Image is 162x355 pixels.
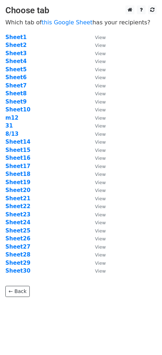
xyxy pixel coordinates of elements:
a: Sheet24 [5,219,30,226]
small: View [95,172,106,177]
a: ← Back [5,286,30,297]
a: View [88,203,106,210]
small: View [95,260,106,266]
small: View [95,212,106,217]
small: View [95,131,106,137]
a: View [88,147,106,153]
a: Sheet22 [5,203,30,210]
small: View [95,91,106,96]
a: Sheet6 [5,74,27,81]
a: View [88,155,106,161]
small: View [95,139,106,145]
a: View [88,123,106,129]
a: View [88,219,106,226]
a: View [88,74,106,81]
small: View [95,220,106,225]
a: Sheet30 [5,268,30,274]
small: View [95,67,106,72]
a: Sheet17 [5,163,30,169]
a: View [88,50,106,57]
a: View [88,244,106,250]
a: View [88,235,106,242]
small: View [95,204,106,209]
small: View [95,148,106,153]
strong: Sheet23 [5,211,30,218]
strong: Sheet21 [5,195,30,202]
a: View [88,195,106,202]
a: Sheet3 [5,50,27,57]
small: View [95,228,106,234]
a: Sheet2 [5,42,27,48]
a: Sheet16 [5,155,30,161]
small: View [95,155,106,161]
a: View [88,115,106,121]
small: View [95,107,106,112]
a: Sheet9 [5,99,27,105]
a: Sheet19 [5,179,30,186]
a: Sheet15 [5,147,30,153]
a: View [88,106,106,113]
a: View [88,58,106,64]
a: Sheet27 [5,244,30,250]
a: View [88,211,106,218]
a: View [88,227,106,234]
a: Sheet29 [5,260,30,266]
small: View [95,244,106,250]
small: View [95,188,106,193]
a: View [88,42,106,48]
small: View [95,59,106,64]
small: View [95,236,106,241]
strong: Sheet7 [5,82,27,89]
a: View [88,34,106,40]
small: View [95,99,106,105]
small: View [95,75,106,80]
small: View [95,180,106,185]
small: View [95,51,106,56]
a: Sheet14 [5,139,30,145]
small: View [95,164,106,169]
p: Which tab of has your recipients? [5,19,157,26]
a: View [88,139,106,145]
small: View [95,35,106,40]
a: View [88,187,106,193]
a: Sheet1 [5,34,27,40]
a: Sheet18 [5,171,30,177]
a: Sheet20 [5,187,30,193]
a: View [88,66,106,73]
small: View [95,252,106,258]
a: View [88,90,106,97]
a: View [88,251,106,258]
a: 31 [5,123,13,129]
a: Sheet8 [5,90,27,97]
a: View [88,268,106,274]
strong: Sheet5 [5,66,27,73]
a: Sheet25 [5,227,30,234]
a: Sheet26 [5,235,30,242]
a: View [88,82,106,89]
a: 8/13 [5,131,19,137]
small: View [95,196,106,201]
a: Sheet10 [5,106,30,113]
a: View [88,163,106,169]
a: View [88,179,106,186]
a: Sheet28 [5,251,30,258]
a: View [88,131,106,137]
